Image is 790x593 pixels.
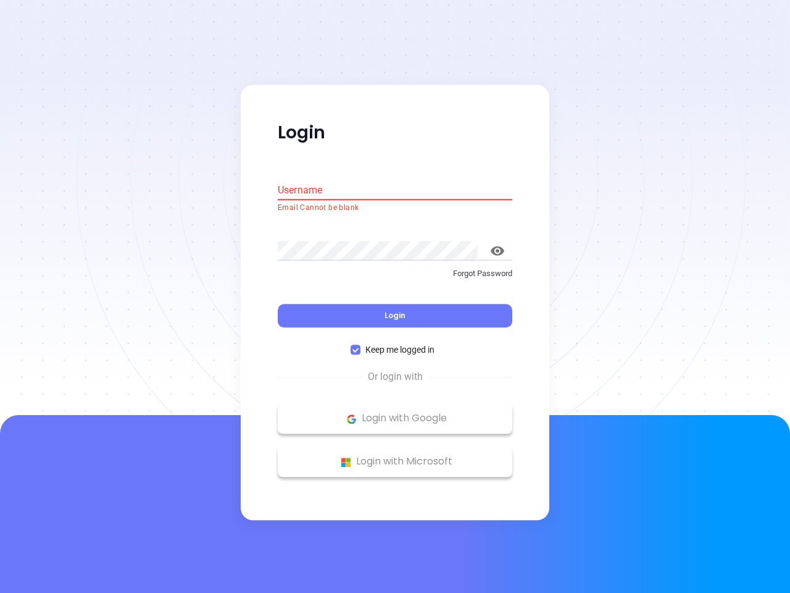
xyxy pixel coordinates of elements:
button: Login [278,305,512,328]
img: Google Logo [344,411,359,427]
button: toggle password visibility [483,236,512,266]
p: Login with Microsoft [284,453,506,471]
button: Google Logo Login with Google [278,403,512,434]
p: Email Cannot be blank [278,202,512,214]
span: Keep me logged in [360,343,439,357]
span: Or login with [362,370,429,385]
span: Login [385,311,405,321]
img: Microsoft Logo [338,455,354,470]
p: Login [278,122,512,144]
p: Login with Google [284,410,506,428]
button: Microsoft Logo Login with Microsoft [278,447,512,477]
a: Forgot Password [278,267,512,290]
p: Forgot Password [278,267,512,280]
